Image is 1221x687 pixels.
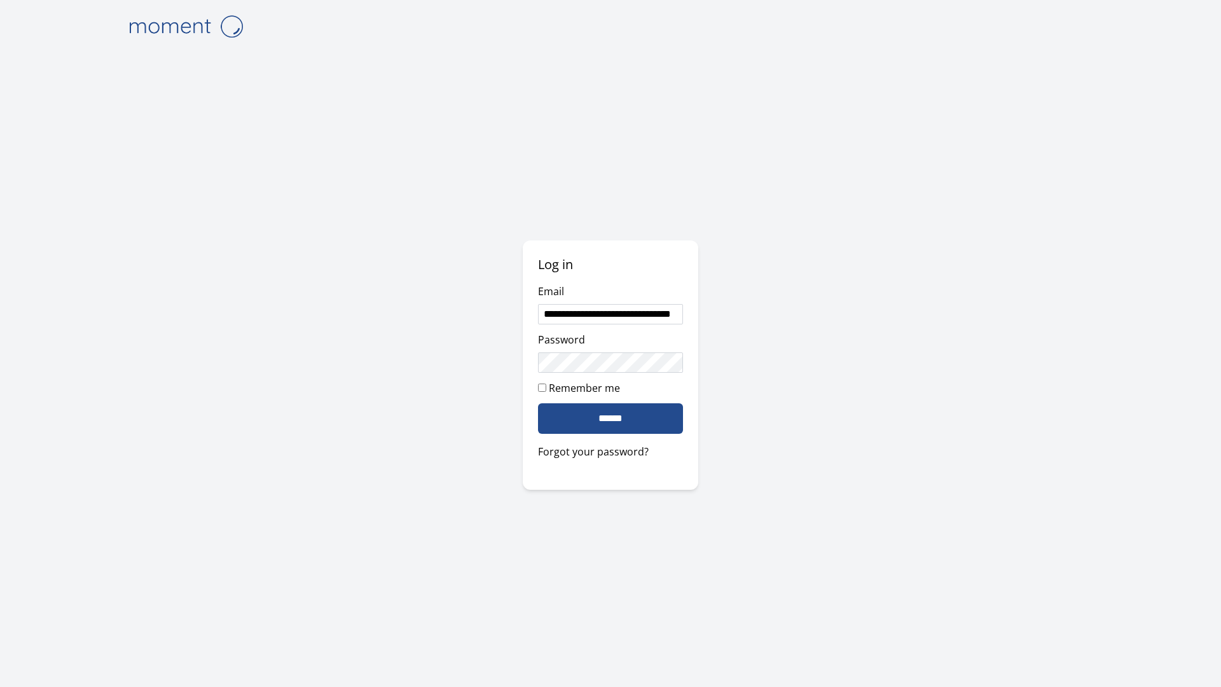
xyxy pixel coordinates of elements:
h2: Log in [538,256,684,274]
img: logo-4e3dc11c47720685a147b03b5a06dd966a58ff35d612b21f08c02c0306f2b779.png [122,10,249,43]
a: Forgot your password? [538,444,684,459]
label: Remember me [549,381,620,395]
label: Email [538,284,564,298]
label: Password [538,333,585,347]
